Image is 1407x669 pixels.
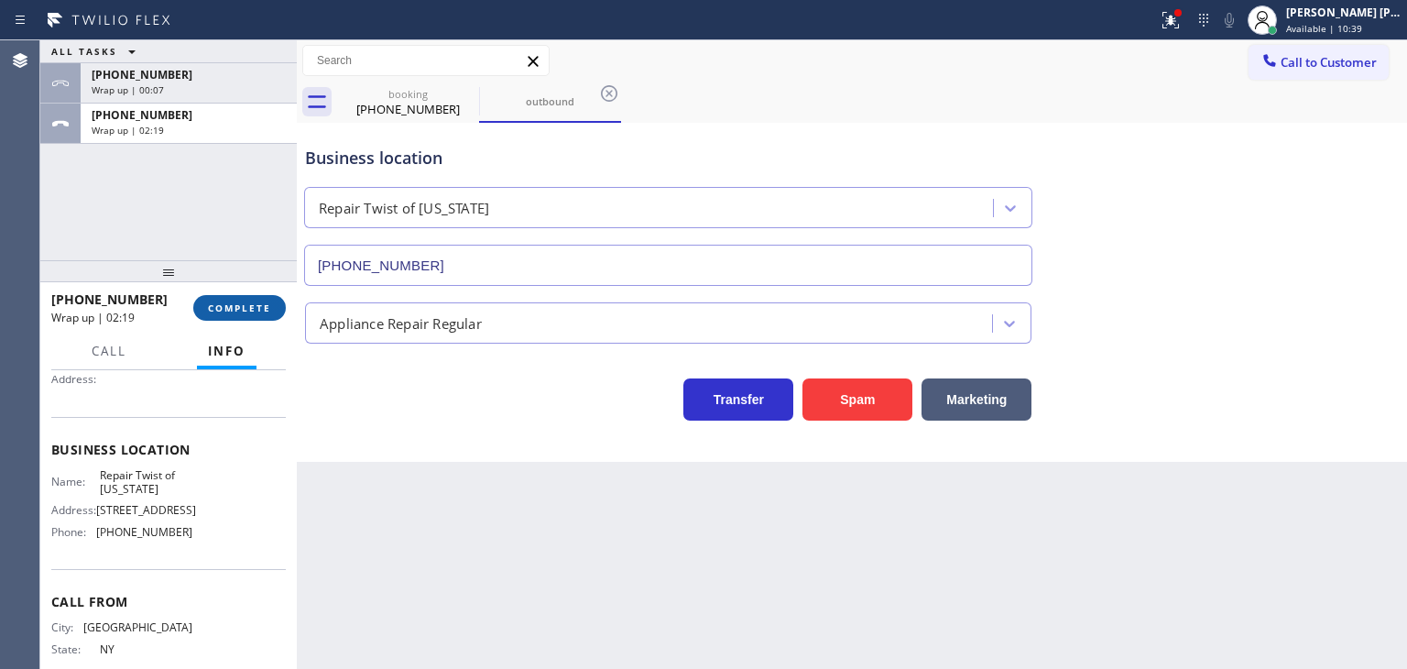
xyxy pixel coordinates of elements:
button: Spam [802,378,912,421]
button: Transfer [683,378,793,421]
span: COMPLETE [208,302,271,314]
div: Appliance Repair Regular [320,313,482,334]
button: Marketing [922,378,1031,421]
span: Wrap up | 02:19 [92,124,164,137]
button: Call to Customer [1249,45,1389,80]
span: City: [51,620,83,634]
span: Call From [51,593,286,610]
span: Address: [51,503,96,517]
div: outbound [481,94,619,108]
input: Phone Number [304,245,1032,286]
span: Phone: [51,525,96,539]
span: Info [208,343,245,359]
span: Name: [51,475,100,488]
span: Wrap up | 00:07 [92,83,164,96]
span: Business location [51,441,286,458]
button: Info [197,334,256,369]
span: Repair Twist of [US_STATE] [100,468,191,497]
div: Repair Twist of [US_STATE] [319,198,489,219]
span: Address: [51,372,100,386]
span: NY [100,642,191,656]
div: Business location [305,146,1031,170]
span: [PHONE_NUMBER] [92,107,192,123]
span: Wrap up | 02:19 [51,310,135,325]
span: [PHONE_NUMBER] [51,291,168,308]
button: Mute [1216,7,1242,33]
span: Call to Customer [1281,54,1377,71]
button: Call [81,334,137,369]
div: [PERSON_NAME] [PERSON_NAME] [1286,5,1402,20]
span: ALL TASKS [51,45,117,58]
div: [PHONE_NUMBER] [339,101,477,117]
button: ALL TASKS [40,40,154,62]
span: Call [92,343,126,359]
span: [PHONE_NUMBER] [96,525,192,539]
span: State: [51,642,100,656]
input: Search [303,46,549,75]
div: booking [339,87,477,101]
span: [PHONE_NUMBER] [92,67,192,82]
span: [GEOGRAPHIC_DATA] [83,620,192,634]
div: (347) 751-5127 [339,82,477,123]
button: COMPLETE [193,295,286,321]
span: [STREET_ADDRESS] [96,503,196,517]
span: Available | 10:39 [1286,22,1362,35]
